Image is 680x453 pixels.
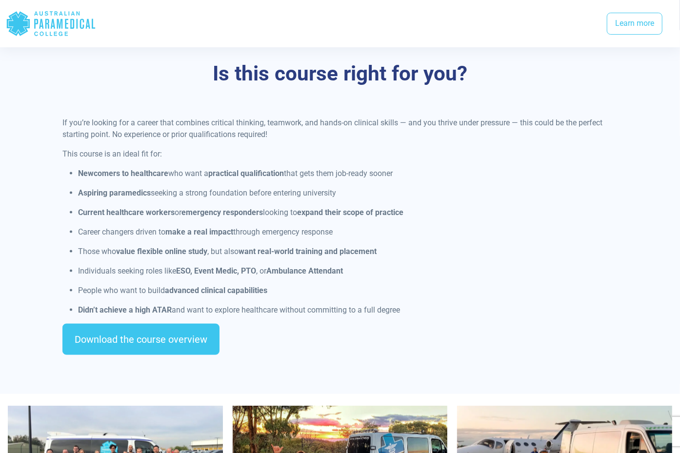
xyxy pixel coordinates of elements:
[56,61,624,86] h3: Is this course right for you?
[78,187,618,199] p: seeking a strong foundation before entering university
[176,266,256,276] strong: ESO, Event Medic, PTO
[78,207,618,218] p: or looking to
[266,266,343,276] strong: Ambulance Attendant
[165,227,233,236] strong: make a real impact
[78,169,168,178] strong: Newcomers to healthcare
[6,8,96,39] div: Australian Paramedical College
[78,265,618,277] p: Individuals seeking roles like , or
[607,13,662,35] a: Learn more
[208,169,284,178] strong: practical qualification
[239,247,377,256] strong: want real-world training and placement
[78,304,618,316] p: and want to explore healthcare without committing to a full degree
[62,324,220,355] a: Download the course overview
[62,148,618,160] p: This course is an ideal fit for:
[78,246,618,257] p: Those who , but also
[78,285,618,296] p: People who want to build
[78,188,151,197] strong: Aspiring paramedics
[116,247,207,256] strong: value flexible online study
[62,117,618,140] p: If you’re looking for a career that combines critical thinking, teamwork, and hands-on clinical s...
[78,168,618,179] p: who want a that gets them job-ready sooner
[297,208,403,217] strong: expand their scope of practice
[78,208,175,217] strong: Current healthcare workers
[181,208,263,217] strong: emergency responders
[78,226,618,238] p: Career changers driven to through emergency response
[78,305,172,315] strong: Didn’t achieve a high ATAR
[165,286,267,295] strong: advanced clinical capabilities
